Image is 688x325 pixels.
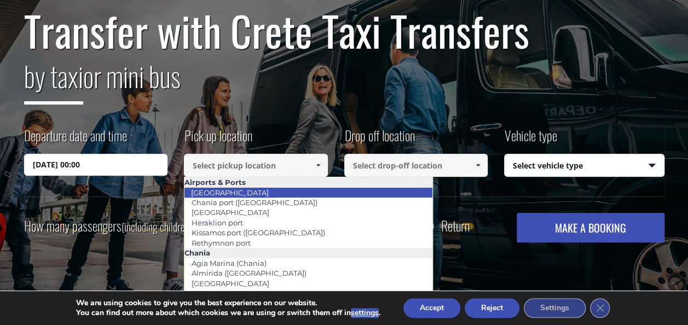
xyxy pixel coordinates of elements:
input: Select pickup location [184,154,328,177]
span: by taxi [24,55,83,105]
label: How many passengers ? [24,213,198,240]
a: Rethymnon port [184,235,258,251]
h1: Transfer with Crete Taxi Transfers [24,8,664,54]
button: Reject [465,298,519,318]
label: Departure date and time [24,126,127,154]
a: Show All Items [309,154,327,177]
h2: or mini bus [24,54,664,113]
button: Settings [524,298,586,318]
a: Show All Items [469,154,487,177]
label: Pick up location [184,126,252,154]
small: (including children) [122,218,192,235]
button: Accept [403,298,460,318]
span: Select vehicle type [505,154,664,177]
a: Almirida ([GEOGRAPHIC_DATA]) [184,265,314,281]
li: Chania [184,248,432,258]
a: [GEOGRAPHIC_DATA] [184,205,276,220]
a: [GEOGRAPHIC_DATA] [184,185,276,200]
button: Close GDPR Cookie Banner [590,298,610,318]
a: [GEOGRAPHIC_DATA] [184,276,276,291]
button: MAKE A BOOKING [517,213,664,242]
button: settings [351,308,379,318]
a: Heraklion port [184,215,250,230]
a: Kissamos port ([GEOGRAPHIC_DATA]) [184,225,332,240]
p: We are using cookies to give you the best experience on our website. [76,298,380,308]
p: You can find out more about which cookies we are using or switch them off in . [76,308,380,318]
a: Agia Marina (Chania) [184,256,274,271]
input: Select drop-off location [344,154,488,177]
label: Vehicle type [504,126,557,154]
a: Chania port ([GEOGRAPHIC_DATA]) [184,195,325,210]
li: Airports & Ports [184,177,432,187]
label: Return [441,219,470,233]
label: Drop off location [344,126,415,154]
